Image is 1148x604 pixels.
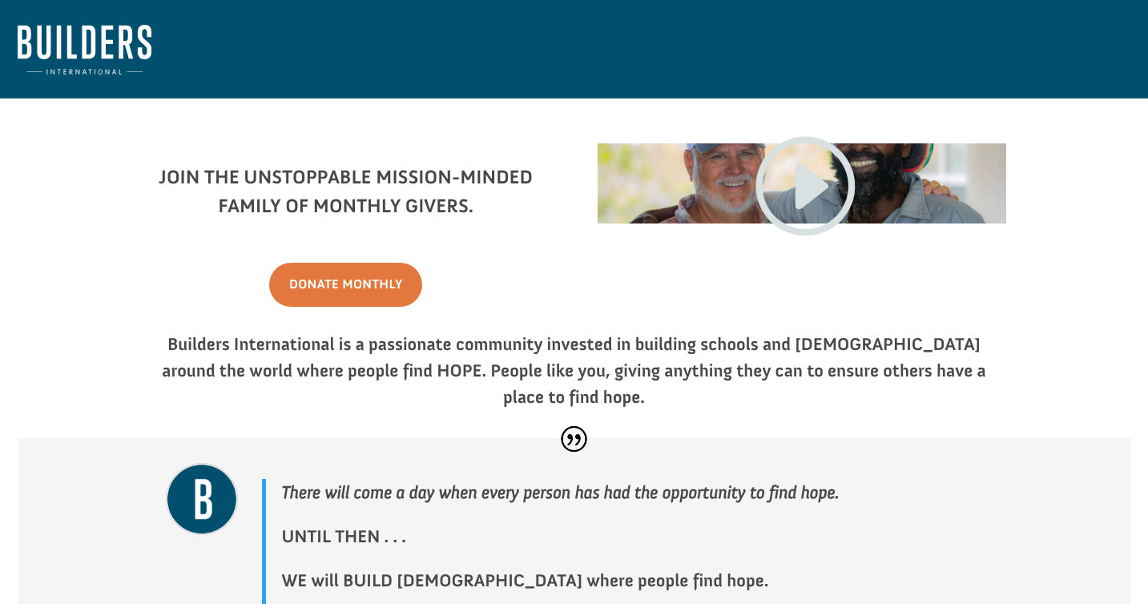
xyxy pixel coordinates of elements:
strong: Builders International is a passionate community invested in building schools and [DEMOGRAPHIC_DA... [162,333,985,408]
a: Donate Monthly [269,263,422,307]
strong: There will come a day when every person has had the opportunity to find hope. [282,481,840,503]
strong: WE will BUILD [DEMOGRAPHIC_DATA] where people find hope. [282,570,769,591]
img: Builders International [18,25,151,74]
strong: Join the unstoppable mission-minded family of monthly givers. [159,166,533,218]
strong: UNTIL THEN . . . [282,525,406,547]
